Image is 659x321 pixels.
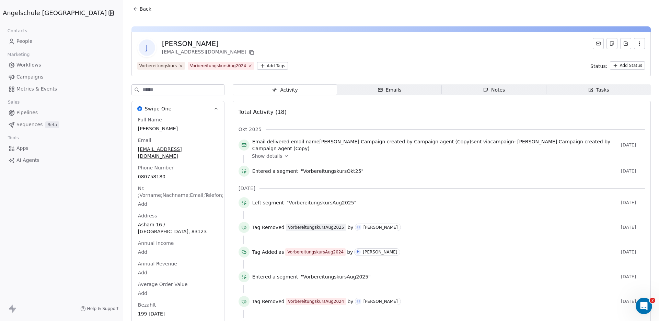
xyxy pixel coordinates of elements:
[16,121,43,128] span: Sequences
[621,168,645,174] span: [DATE]
[279,249,284,255] span: as
[162,39,256,48] div: [PERSON_NAME]
[357,225,360,230] div: H
[252,224,285,231] span: Tag Removed
[252,168,298,175] span: Entered a segment
[138,290,218,297] span: Add
[252,249,277,255] span: Tag Added
[621,225,645,230] span: [DATE]
[357,249,360,255] div: H
[16,157,39,164] span: AI Agents
[636,298,652,314] iframe: Intercom live chat
[650,298,655,303] span: 2
[590,63,607,70] span: Status:
[138,125,218,132] span: [PERSON_NAME]
[8,7,97,19] button: Angelschule [GEOGRAPHIC_DATA]
[621,299,645,304] span: [DATE]
[138,173,218,180] span: 080758180
[252,153,640,159] a: Show details
[588,86,609,94] div: Tasks
[45,121,59,128] span: Beta
[5,71,117,83] a: Campaigns
[4,49,33,60] span: Marketing
[483,86,505,94] div: Notes
[287,199,356,206] span: "VorbereitungskursAug2025"
[137,301,157,308] span: Bezahlt
[137,137,153,144] span: Email
[378,86,402,94] div: Emails
[16,38,33,45] span: People
[288,224,344,230] div: VorbereitungskursAug2025
[5,97,23,107] span: Sales
[137,212,159,219] span: Address
[363,299,398,304] div: [PERSON_NAME]
[137,281,189,288] span: Average Order Value
[239,126,262,133] span: Okt 2025
[3,9,107,17] span: Angelschule [GEOGRAPHIC_DATA]
[252,199,284,206] span: Left segment
[138,201,218,207] span: Add
[347,249,353,255] span: by
[16,145,28,152] span: Apps
[138,221,218,235] span: Asham 16 / [GEOGRAPHIC_DATA], 83123
[252,138,618,152] span: email name sent via campaign -
[5,119,117,130] a: SequencesBeta
[252,153,282,159] span: Show details
[301,273,370,280] span: "VorbereitungskursAug2025"
[5,155,117,166] a: AI Agents
[5,143,117,154] a: Apps
[621,274,645,280] span: [DATE]
[87,306,119,311] span: Help & Support
[137,164,175,171] span: Phone Number
[139,63,177,69] div: Vorbereitungskurs
[138,310,218,317] span: 199 [DATE]
[363,250,397,254] div: [PERSON_NAME]
[137,116,163,123] span: Full Name
[621,142,645,148] span: [DATE]
[137,240,175,247] span: Annual Income
[347,224,353,231] span: by
[137,106,142,111] img: Swipe One
[16,61,41,69] span: Workflows
[137,260,178,267] span: Annual Revenue
[301,168,363,175] span: "VorbereitungskursOkt25"
[138,269,218,276] span: Add
[239,185,255,192] span: [DATE]
[16,73,43,81] span: Campaigns
[80,306,119,311] a: Help & Support
[138,249,218,255] span: Add
[5,36,117,47] a: People
[137,185,241,199] span: Nr. ;Vorname;Nachname;Email;Telefon;StraßE
[252,139,289,144] span: Email delivered
[4,26,30,36] span: Contacts
[287,249,344,255] div: VorbereitungskursAug2024
[5,133,22,143] span: Tools
[610,61,645,70] button: Add Status
[5,83,117,95] a: Metrics & Events
[239,109,287,115] span: Total Activity (18)
[621,249,645,255] span: [DATE]
[139,39,155,56] span: J
[5,59,117,71] a: Workflows
[16,109,38,116] span: Pipelines
[319,139,471,144] span: [PERSON_NAME] Campaign created by Campaign agent (Copy)
[16,85,57,93] span: Metrics & Events
[288,298,344,305] div: VorbereitungskursAug2024
[5,107,117,118] a: Pipelines
[252,273,298,280] span: Entered a segment
[363,225,398,230] div: [PERSON_NAME]
[621,200,645,205] span: [DATE]
[357,299,360,304] div: H
[162,48,256,57] div: [EMAIL_ADDRESS][DOMAIN_NAME]
[138,146,218,159] span: [EMAIL_ADDRESS][DOMAIN_NAME]
[257,62,288,70] button: Add Tags
[140,5,151,12] span: Back
[347,298,353,305] span: by
[252,298,285,305] span: Tag Removed
[145,105,172,112] span: Swipe One
[190,63,246,69] div: VorbereitungskursAug2024
[132,101,224,116] button: Swipe OneSwipe One
[129,3,155,15] button: Back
